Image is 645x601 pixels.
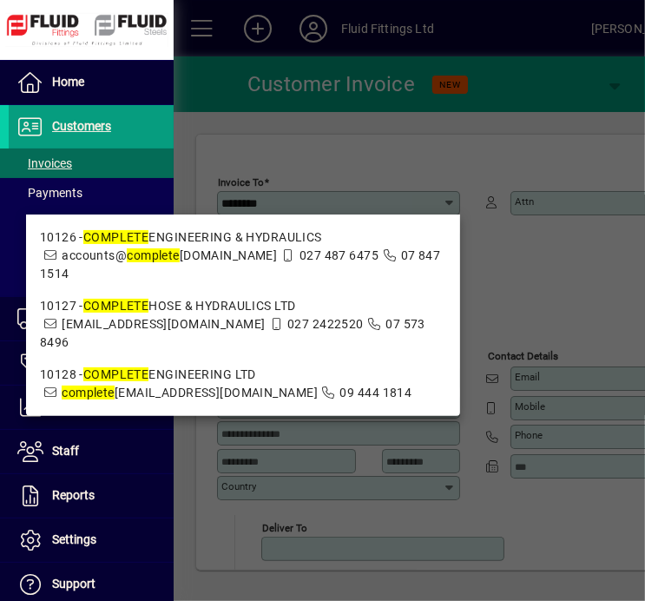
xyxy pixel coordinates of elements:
[9,178,174,208] a: Payments
[52,119,111,133] span: Customers
[287,317,364,331] span: 027 2422520
[9,518,174,562] a: Settings
[40,297,446,315] div: 10127 - HOSE & HYDRAULICS LTD
[9,297,174,340] a: Suppliers
[9,208,174,237] a: Quotes
[9,237,174,267] a: Backorders
[9,149,174,178] a: Invoices
[62,386,318,400] span: [EMAIL_ADDRESS][DOMAIN_NAME]
[9,474,174,518] a: Reports
[17,274,120,288] span: Communications
[26,290,460,359] mat-option: 10127 - COMPLETE HOSE & HYDRAULICS LTD
[127,248,180,262] em: complete
[52,532,96,546] span: Settings
[9,430,174,473] a: Staff
[62,248,277,262] span: accounts@ [DOMAIN_NAME]
[52,488,95,502] span: Reports
[52,577,95,591] span: Support
[299,248,378,262] span: 027 487 6475
[17,156,72,170] span: Invoices
[17,186,82,200] span: Payments
[17,245,89,259] span: Backorders
[9,267,174,296] a: Communications
[40,228,446,247] div: 10126 - ENGINEERING & HYDRAULICS
[17,215,67,229] span: Quotes
[52,444,79,458] span: Staff
[62,386,115,400] em: complete
[83,230,149,244] em: COMPLETE
[83,367,149,381] em: COMPLETE
[9,61,174,104] a: Home
[62,317,265,331] span: [EMAIL_ADDRESS][DOMAIN_NAME]
[26,359,460,409] mat-option: 10128 - COMPLETE ENGINEERING LTD
[83,299,149,313] em: COMPLETE
[340,386,412,400] span: 09 444 1814
[26,221,460,290] mat-option: 10126 - COMPLETE ENGINEERING & HYDRAULICS
[9,386,174,429] a: Financials
[52,75,84,89] span: Home
[40,366,446,384] div: 10128 - ENGINEERING LTD
[9,341,174,385] a: Products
